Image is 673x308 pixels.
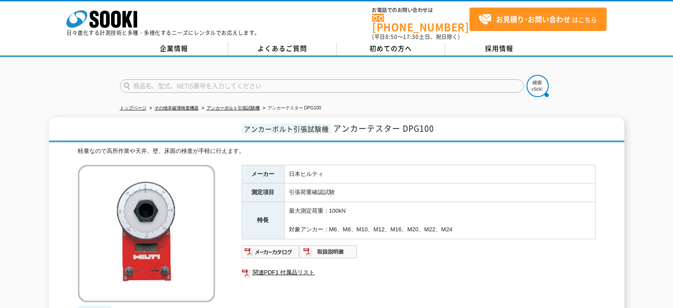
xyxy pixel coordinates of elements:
span: お電話でのお問い合わせは [372,8,469,13]
img: btn_search.png [527,75,549,97]
span: 17:30 [403,33,419,41]
input: 商品名、型式、NETIS番号を入力してください [120,79,524,93]
td: 最大測定荷重：100kN 対象アンカー：M6、M8、M10、M12、M16、M20、M22、M24 [284,202,595,239]
strong: お見積り･お問い合わせ [496,14,570,24]
span: 初めての方へ [369,43,412,53]
a: 採用情報 [445,42,554,55]
th: 特長 [242,202,284,239]
td: 日本ヒルティ [284,165,595,183]
a: [PHONE_NUMBER] [372,14,469,32]
img: アンカーテスター DPG100 [78,165,215,302]
li: アンカーテスター DPG100 [261,104,321,113]
a: 関連PDF1 付属品リスト [242,267,596,278]
img: 取扱説明書 [300,245,358,259]
a: よくあるご質問 [228,42,337,55]
a: 取扱説明書 [300,250,358,257]
span: アンカーボルト引張試験機 [242,124,331,134]
td: 引張荷重確認試験 [284,183,595,202]
a: 企業情報 [120,42,228,55]
th: メーカー [242,165,284,183]
th: 測定項目 [242,183,284,202]
a: トップページ [120,105,146,110]
div: 軽量なので高所作業や天井、壁、床面の検査が手軽に行えます。 [78,147,596,156]
img: メーカーカタログ [242,245,300,259]
a: その他非破壊検査機器 [154,105,199,110]
a: メーカーカタログ [242,250,300,257]
a: お見積り･お問い合わせはこちら [469,8,607,31]
p: 日々進化する計測技術と多種・多様化するニーズにレンタルでお応えします。 [66,30,260,35]
span: はこちら [478,13,597,26]
a: 初めての方へ [337,42,445,55]
span: アンカーテスター DPG100 [333,122,434,134]
a: アンカーボルト引張試験機 [207,105,260,110]
span: (平日 ～ 土日、祝日除く) [372,33,460,41]
span: 8:50 [385,33,398,41]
